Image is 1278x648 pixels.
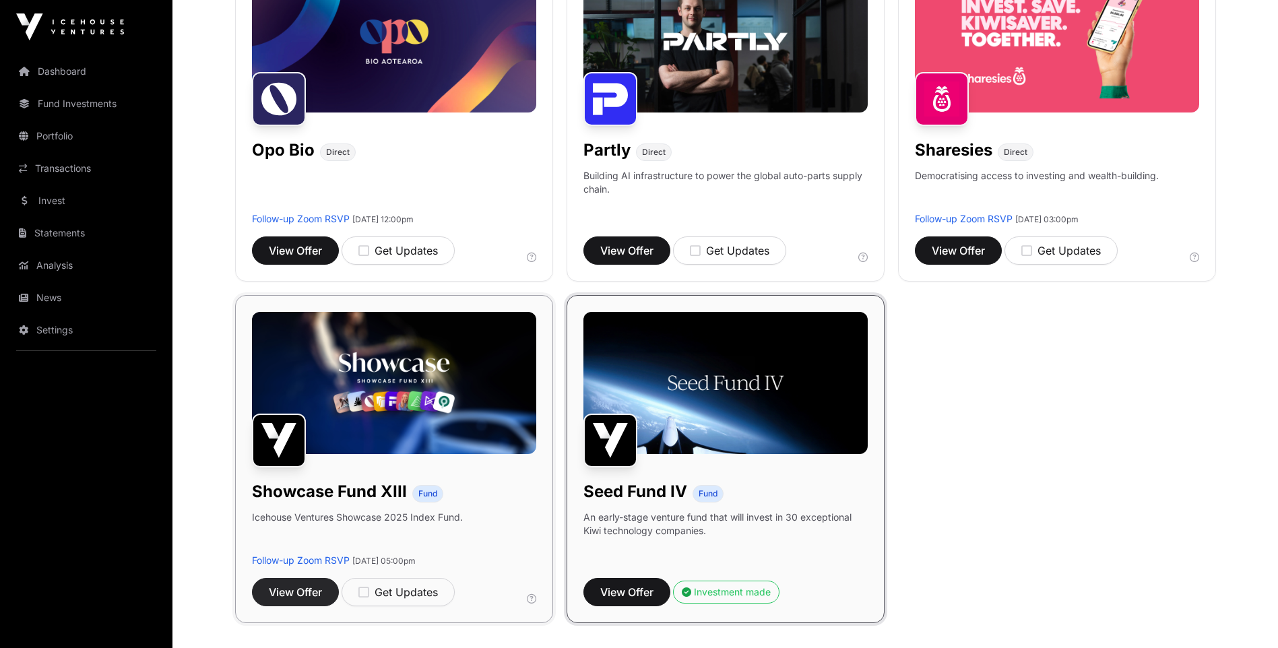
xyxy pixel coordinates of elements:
[252,578,339,606] button: View Offer
[583,578,670,606] button: View Offer
[352,214,414,224] span: [DATE] 12:00pm
[326,147,350,158] span: Direct
[252,236,339,265] button: View Offer
[642,147,666,158] span: Direct
[915,139,992,161] h1: Sharesies
[252,72,306,126] img: Opo Bio
[252,312,536,454] img: Showcase-Fund-Banner-1.jpg
[252,213,350,224] a: Follow-up Zoom RSVP
[690,242,769,259] div: Get Updates
[673,236,786,265] button: Get Updates
[269,242,322,259] span: View Offer
[915,169,1159,212] p: Democratising access to investing and wealth-building.
[11,218,162,248] a: Statements
[915,213,1013,224] a: Follow-up Zoom RSVP
[932,242,985,259] span: View Offer
[11,315,162,345] a: Settings
[358,584,438,600] div: Get Updates
[915,236,1002,265] button: View Offer
[1211,583,1278,648] iframe: Chat Widget
[269,584,322,600] span: View Offer
[11,89,162,119] a: Fund Investments
[342,578,455,606] button: Get Updates
[583,511,868,538] p: An early-stage venture fund that will invest in 30 exceptional Kiwi technology companies.
[673,581,779,604] button: Investment made
[1015,214,1079,224] span: [DATE] 03:00pm
[252,414,306,467] img: Showcase Fund XIII
[699,488,717,499] span: Fund
[1004,236,1118,265] button: Get Updates
[600,584,653,600] span: View Offer
[16,13,124,40] img: Icehouse Ventures Logo
[418,488,437,499] span: Fund
[583,169,868,212] p: Building AI infrastructure to power the global auto-parts supply chain.
[11,186,162,216] a: Invest
[1021,242,1101,259] div: Get Updates
[252,554,350,566] a: Follow-up Zoom RSVP
[583,312,868,454] img: Seed-Fund-4_Banner.jpg
[583,72,637,126] img: Partly
[252,481,407,503] h1: Showcase Fund XIII
[11,57,162,86] a: Dashboard
[11,251,162,280] a: Analysis
[358,242,438,259] div: Get Updates
[11,283,162,313] a: News
[583,414,637,467] img: Seed Fund IV
[352,556,416,566] span: [DATE] 05:00pm
[252,139,315,161] h1: Opo Bio
[583,481,687,503] h1: Seed Fund IV
[11,121,162,151] a: Portfolio
[342,236,455,265] button: Get Updates
[682,585,771,599] div: Investment made
[1004,147,1027,158] span: Direct
[252,511,463,524] p: Icehouse Ventures Showcase 2025 Index Fund.
[11,154,162,183] a: Transactions
[915,72,969,126] img: Sharesies
[583,139,631,161] h1: Partly
[600,242,653,259] span: View Offer
[583,236,670,265] button: View Offer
